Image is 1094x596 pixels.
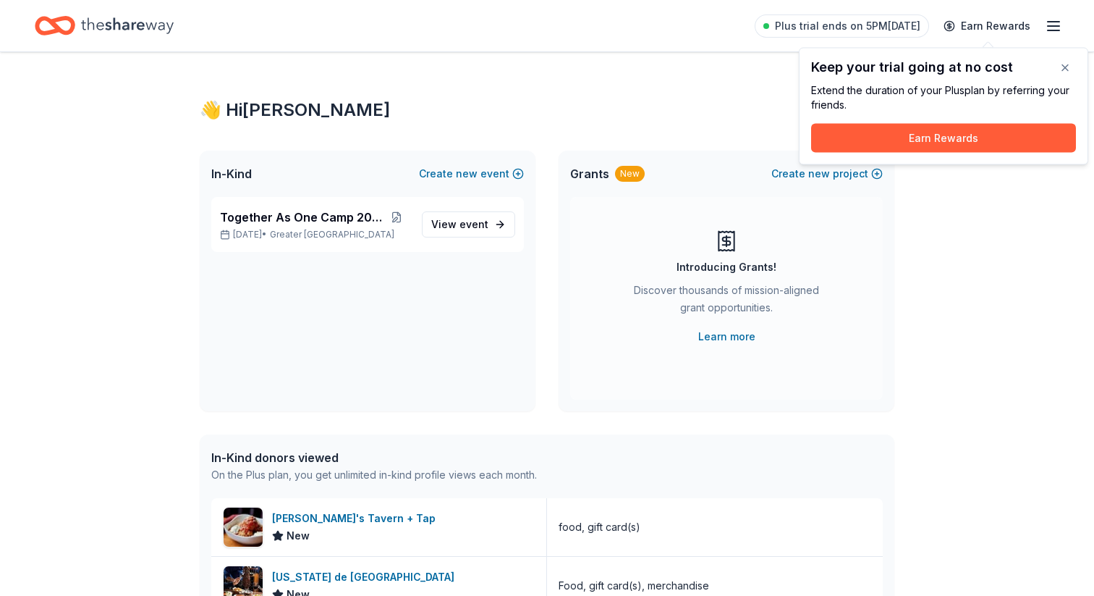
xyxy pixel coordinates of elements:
span: View [431,216,488,233]
a: View event [422,211,515,238]
span: Plus trial ends on 5PM[DATE] [775,17,920,35]
a: Learn more [698,328,755,345]
button: Earn Rewards [811,124,1076,153]
div: In-Kind donors viewed [211,449,537,466]
span: In-Kind [211,165,252,182]
a: Home [35,9,174,43]
span: Together As One Camp 2025 [220,209,382,226]
div: New [615,166,645,182]
div: [PERSON_NAME]'s Tavern + Tap [272,510,441,527]
span: Grants [570,165,609,182]
span: Greater [GEOGRAPHIC_DATA] [270,229,394,240]
div: Keep your trial going at no cost [811,60,1076,75]
span: new [808,165,830,182]
span: New [287,527,310,545]
div: food, gift card(s) [559,519,640,536]
button: Createnewproject [771,165,883,182]
div: Extend the duration of your Plus plan by referring your friends. [811,83,1076,112]
a: Earn Rewards [935,13,1039,39]
span: event [459,218,488,230]
a: Plus trial ends on 5PM[DATE] [755,14,929,38]
div: On the Plus plan, you get unlimited in-kind profile views each month. [211,466,537,484]
p: [DATE] • [220,229,410,240]
div: 👋 Hi [PERSON_NAME] [200,98,894,122]
div: Food, gift card(s), merchandise [559,577,709,595]
div: Introducing Grants! [677,259,776,276]
img: Image for Tommy's Tavern + Tap [224,508,263,547]
div: [US_STATE] de [GEOGRAPHIC_DATA] [272,568,460,586]
span: new [456,165,478,182]
button: Createnewevent [419,165,524,182]
div: Discover thousands of mission-aligned grant opportunities. [628,282,825,322]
